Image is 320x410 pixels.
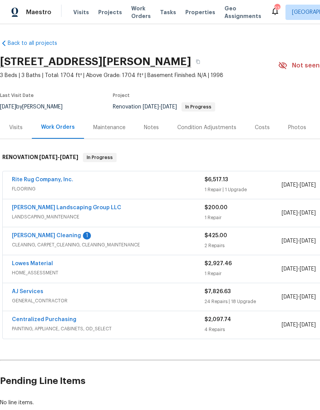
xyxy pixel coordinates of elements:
span: [DATE] [300,210,316,216]
span: Project [113,93,130,98]
a: [PERSON_NAME] Landscaping Group LLC [12,205,121,210]
span: [DATE] [282,294,298,300]
div: Work Orders [41,123,75,131]
span: - [282,181,316,189]
span: - [282,209,316,217]
span: $2,097.74 [205,317,231,322]
span: [DATE] [39,154,58,160]
div: 1 Repair | 1 Upgrade [205,186,282,194]
span: In Progress [182,105,214,109]
span: - [282,321,316,329]
div: 1 Repair [205,270,282,277]
a: Rite Rug Company, Inc. [12,177,73,182]
span: Renovation [113,104,215,110]
span: CLEANING, CARPET_CLEANING, CLEANING_MAINTENANCE [12,241,205,249]
span: - [143,104,177,110]
span: Properties [185,8,215,16]
div: 1 [83,232,91,239]
span: [DATE] [300,266,316,272]
span: Work Orders [131,5,151,20]
span: HOME_ASSESSMENT [12,269,205,277]
span: [DATE] [60,154,78,160]
span: $7,826.63 [205,289,231,294]
span: [DATE] [282,266,298,272]
span: [DATE] [282,210,298,216]
span: GENERAL_CONTRACTOR [12,297,205,305]
div: 2 Repairs [205,242,282,249]
span: $425.00 [205,233,227,238]
div: Photos [288,124,306,131]
span: Tasks [160,10,176,15]
span: FLOORING [12,185,205,193]
div: 1 Repair [205,214,282,221]
span: Visits [73,8,89,16]
div: 24 Repairs | 18 Upgrade [205,298,282,305]
span: - [282,265,316,273]
span: $6,517.13 [205,177,228,182]
span: [DATE] [300,182,316,188]
span: In Progress [84,154,116,161]
span: [DATE] [300,322,316,328]
span: Maestro [26,8,51,16]
span: [DATE] [282,238,298,244]
a: Centralized Purchasing [12,317,76,322]
span: - [39,154,78,160]
button: Copy Address [191,55,205,69]
div: 23 [274,5,280,12]
span: [DATE] [300,294,316,300]
span: Geo Assignments [224,5,261,20]
h6: RENOVATION [2,153,78,162]
div: 4 Repairs [205,326,282,333]
span: - [282,237,316,245]
span: PAINTING, APPLIANCE, CABINETS, OD_SELECT [12,325,205,333]
span: [DATE] [300,238,316,244]
div: Maintenance [93,124,125,131]
div: Costs [255,124,270,131]
span: [DATE] [161,104,177,110]
div: Condition Adjustments [177,124,236,131]
span: [DATE] [282,182,298,188]
a: AJ Services [12,289,43,294]
span: Projects [98,8,122,16]
div: Visits [9,124,23,131]
span: LANDSCAPING_MAINTENANCE [12,213,205,221]
span: - [282,293,316,301]
div: Notes [144,124,159,131]
span: $200.00 [205,205,228,210]
a: [PERSON_NAME] Cleaning [12,233,81,238]
span: [DATE] [282,322,298,328]
a: Lowes Material [12,261,53,266]
span: $2,927.46 [205,261,232,266]
span: [DATE] [143,104,159,110]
